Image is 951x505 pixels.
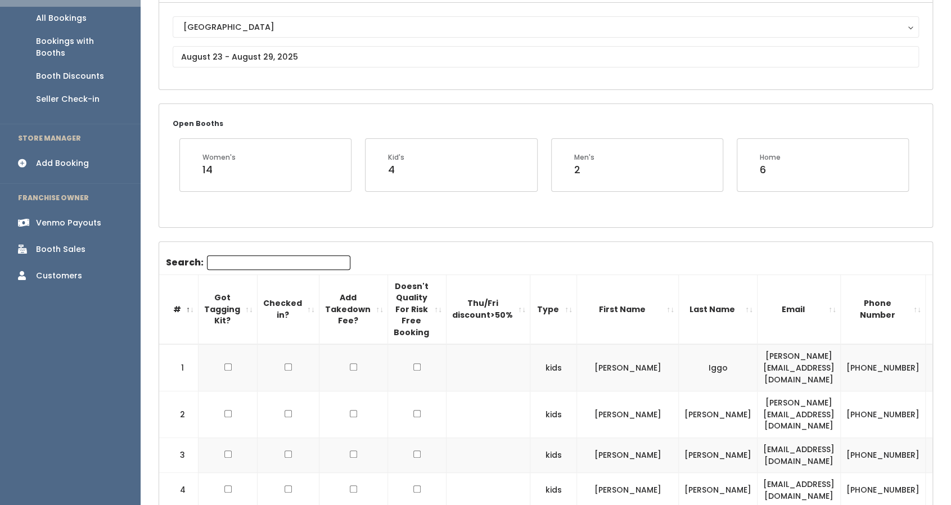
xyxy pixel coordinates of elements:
[388,152,404,163] div: Kid's
[577,438,679,472] td: [PERSON_NAME]
[577,274,679,344] th: First Name: activate to sort column ascending
[36,93,100,105] div: Seller Check-in
[841,274,926,344] th: Phone Number: activate to sort column ascending
[202,152,236,163] div: Women's
[36,70,104,82] div: Booth Discounts
[173,16,919,38] button: [GEOGRAPHIC_DATA]
[758,391,841,438] td: [PERSON_NAME][EMAIL_ADDRESS][DOMAIN_NAME]
[36,157,89,169] div: Add Booking
[36,35,123,59] div: Bookings with Booths
[760,163,781,177] div: 6
[530,274,577,344] th: Type: activate to sort column ascending
[679,438,758,472] td: [PERSON_NAME]
[447,274,530,344] th: Thu/Fri discount&gt;50%: activate to sort column ascending
[173,119,223,128] small: Open Booths
[207,255,350,270] input: Search:
[202,163,236,177] div: 14
[388,274,447,344] th: Doesn't Quality For Risk Free Booking : activate to sort column ascending
[530,344,577,391] td: kids
[36,244,85,255] div: Booth Sales
[530,391,577,438] td: kids
[679,344,758,391] td: Iggo
[319,274,388,344] th: Add Takedown Fee?: activate to sort column ascending
[841,344,926,391] td: [PHONE_NUMBER]
[574,152,594,163] div: Men's
[574,163,594,177] div: 2
[159,274,199,344] th: #: activate to sort column descending
[159,391,199,438] td: 2
[679,274,758,344] th: Last Name: activate to sort column ascending
[173,46,919,67] input: August 23 - August 29, 2025
[159,438,199,472] td: 3
[199,274,258,344] th: Got Tagging Kit?: activate to sort column ascending
[36,270,82,282] div: Customers
[166,255,350,270] label: Search:
[841,391,926,438] td: [PHONE_NUMBER]
[679,391,758,438] td: [PERSON_NAME]
[841,438,926,472] td: [PHONE_NUMBER]
[758,438,841,472] td: [EMAIL_ADDRESS][DOMAIN_NAME]
[758,344,841,391] td: [PERSON_NAME][EMAIL_ADDRESS][DOMAIN_NAME]
[577,391,679,438] td: [PERSON_NAME]
[159,344,199,391] td: 1
[760,152,781,163] div: Home
[577,344,679,391] td: [PERSON_NAME]
[530,438,577,472] td: kids
[388,163,404,177] div: 4
[758,274,841,344] th: Email: activate to sort column ascending
[36,12,87,24] div: All Bookings
[36,217,101,229] div: Venmo Payouts
[183,21,908,33] div: [GEOGRAPHIC_DATA]
[258,274,319,344] th: Checked in?: activate to sort column ascending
